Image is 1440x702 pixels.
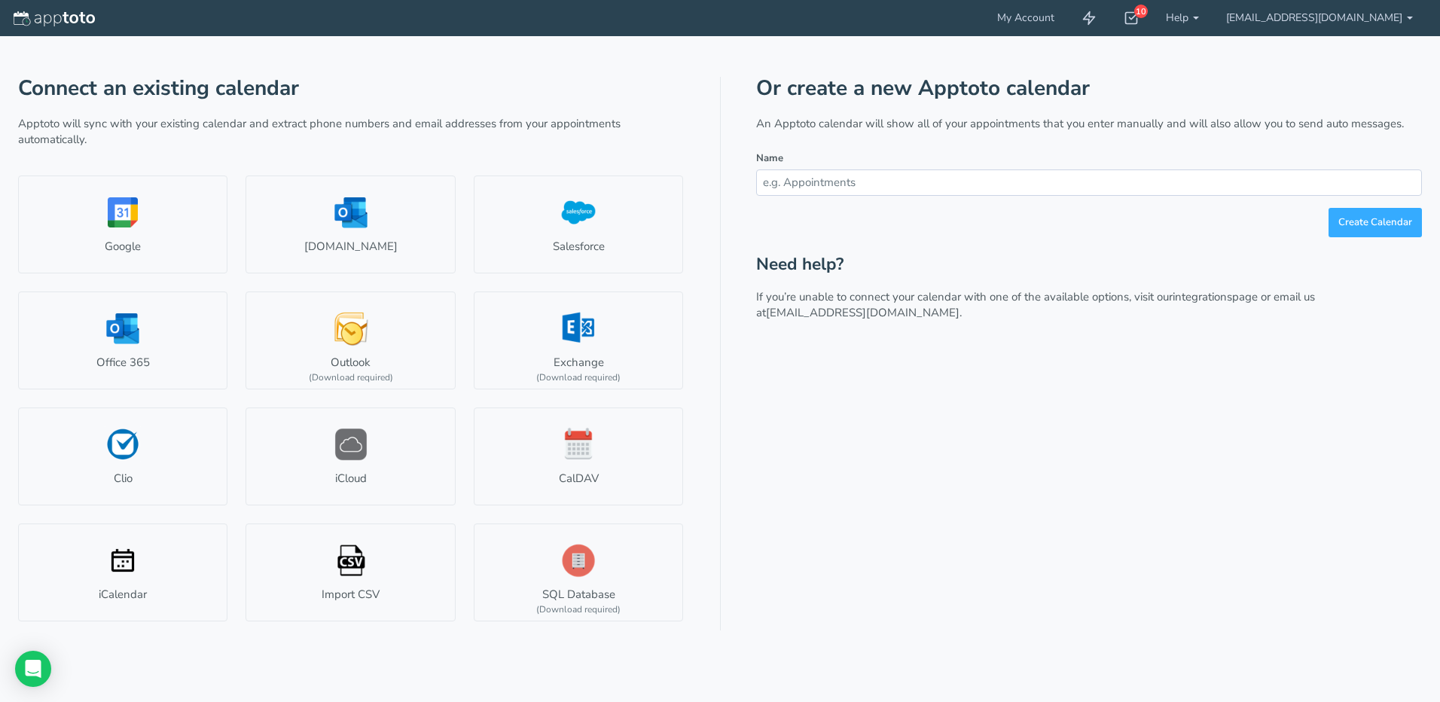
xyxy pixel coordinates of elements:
a: Google [18,175,227,273]
div: (Download required) [536,603,621,616]
div: (Download required) [536,371,621,384]
h1: Connect an existing calendar [18,77,684,100]
h2: Need help? [756,255,1422,274]
div: (Download required) [309,371,393,384]
a: CalDAV [474,407,683,505]
a: iCalendar [18,523,227,621]
a: Salesforce [474,175,683,273]
p: An Apptoto calendar will show all of your appointments that you enter manually and will also allo... [756,116,1422,132]
a: Exchange [474,291,683,389]
a: Clio [18,407,227,505]
a: Office 365 [18,291,227,389]
button: Create Calendar [1329,208,1422,237]
img: logo-apptoto--white.svg [14,11,95,26]
a: Import CSV [246,523,455,621]
h1: Or create a new Apptoto calendar [756,77,1422,100]
a: [DOMAIN_NAME] [246,175,455,273]
a: integrations [1173,289,1232,304]
a: Outlook [246,291,455,389]
a: [EMAIL_ADDRESS][DOMAIN_NAME]. [766,305,962,320]
p: Apptoto will sync with your existing calendar and extract phone numbers and email addresses from ... [18,116,684,148]
input: e.g. Appointments [756,169,1422,196]
a: iCloud [246,407,455,505]
a: SQL Database [474,523,683,621]
div: 10 [1134,5,1148,18]
p: If you’re unable to connect your calendar with one of the available options, visit our page or em... [756,289,1422,322]
label: Name [756,151,783,166]
div: Open Intercom Messenger [15,651,51,687]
